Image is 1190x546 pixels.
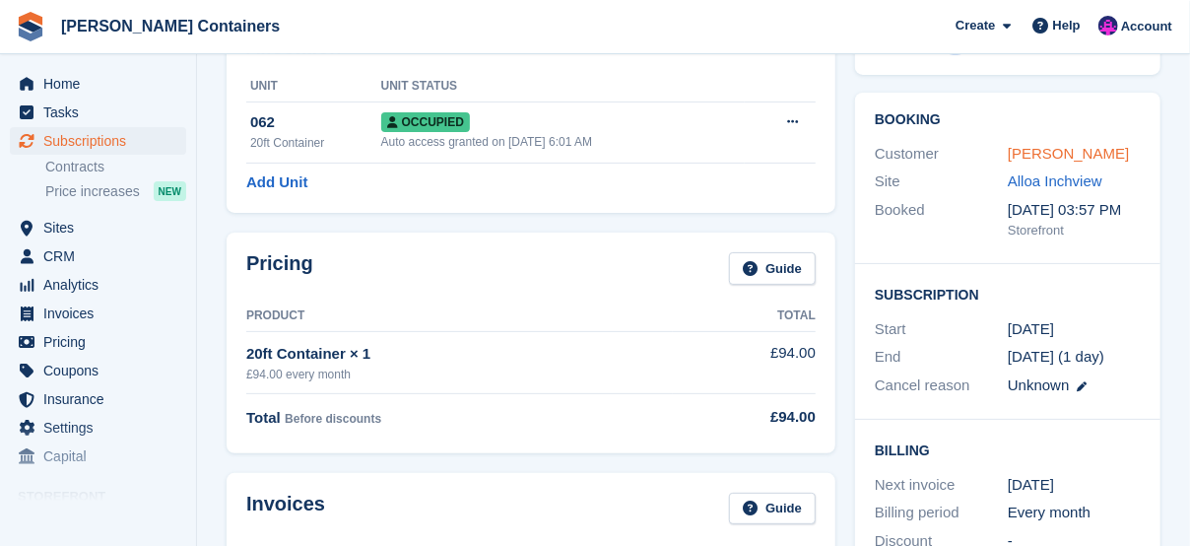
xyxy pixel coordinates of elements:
[250,134,381,152] div: 20ft Container
[10,214,186,241] a: menu
[43,242,162,270] span: CRM
[43,99,162,126] span: Tasks
[875,474,1008,497] div: Next invoice
[875,112,1141,128] h2: Booking
[1008,145,1129,162] a: [PERSON_NAME]
[673,331,816,393] td: £94.00
[1008,376,1070,393] span: Unknown
[729,493,816,525] a: Guide
[875,171,1008,193] div: Site
[1008,172,1102,189] a: Alloa Inchview
[10,99,186,126] a: menu
[1053,16,1081,35] span: Help
[875,346,1008,369] div: End
[246,366,673,383] div: £94.00 every month
[43,328,162,356] span: Pricing
[246,493,325,525] h2: Invoices
[43,271,162,299] span: Analytics
[875,440,1141,459] h2: Billing
[875,284,1141,304] h2: Subscription
[10,357,186,384] a: menu
[43,385,162,413] span: Insurance
[246,409,281,426] span: Total
[43,443,162,470] span: Capital
[246,252,313,285] h2: Pricing
[956,16,995,35] span: Create
[381,133,745,151] div: Auto access granted on [DATE] 6:01 AM
[43,357,162,384] span: Coupons
[1121,17,1172,36] span: Account
[43,414,162,442] span: Settings
[285,412,381,426] span: Before discounts
[10,271,186,299] a: menu
[246,301,673,332] th: Product
[875,143,1008,166] div: Customer
[43,300,162,327] span: Invoices
[154,181,186,201] div: NEW
[875,502,1008,524] div: Billing period
[45,180,186,202] a: Price increases NEW
[673,406,816,429] div: £94.00
[10,70,186,98] a: menu
[1008,199,1141,222] div: [DATE] 03:57 PM
[875,318,1008,341] div: Start
[1008,318,1054,341] time: 2025-08-20 00:00:00 UTC
[10,385,186,413] a: menu
[1008,348,1104,365] span: [DATE] (1 day)
[250,111,381,134] div: 062
[729,252,816,285] a: Guide
[53,10,288,42] a: [PERSON_NAME] Containers
[381,71,745,102] th: Unit Status
[10,414,186,442] a: menu
[673,301,816,332] th: Total
[16,12,45,41] img: stora-icon-8386f47178a22dfd0bd8f6a31ec36ba5ce8667c1dd55bd0f319d3a0aa187defe.svg
[45,182,140,201] span: Price increases
[10,242,186,270] a: menu
[43,214,162,241] span: Sites
[1008,221,1141,240] div: Storefront
[10,127,186,155] a: menu
[10,328,186,356] a: menu
[381,112,470,132] span: Occupied
[10,443,186,470] a: menu
[246,171,307,194] a: Add Unit
[875,199,1008,240] div: Booked
[246,343,673,366] div: 20ft Container × 1
[43,70,162,98] span: Home
[45,158,186,176] a: Contracts
[18,487,196,507] span: Storefront
[1008,474,1141,497] div: [DATE]
[1008,502,1141,524] div: Every month
[246,71,381,102] th: Unit
[43,127,162,155] span: Subscriptions
[10,300,186,327] a: menu
[875,375,1008,397] div: Cancel reason
[1098,16,1118,35] img: Claire Wilson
